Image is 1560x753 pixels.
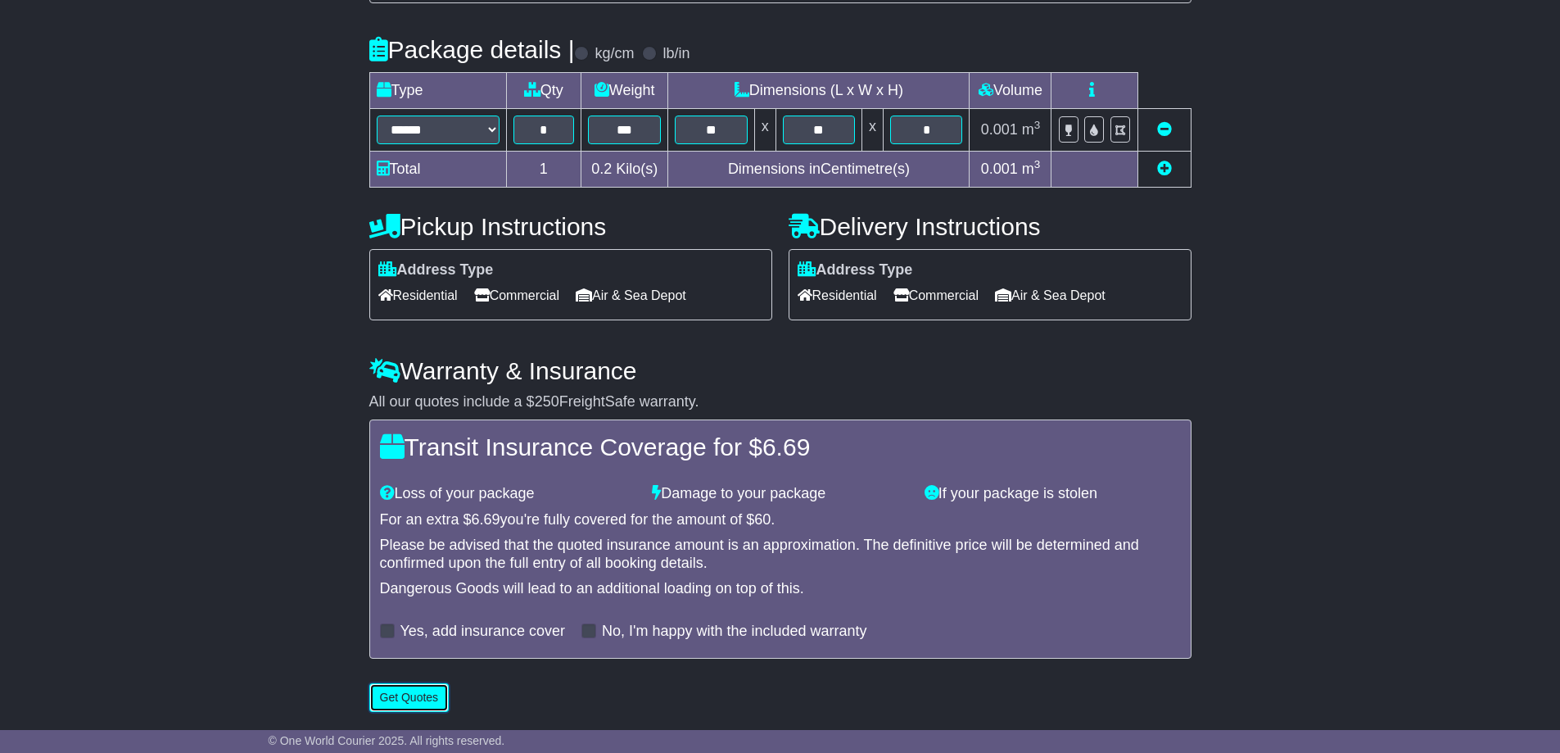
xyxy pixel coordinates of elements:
span: 0.001 [981,161,1018,177]
td: Dimensions (L x W x H) [668,72,970,108]
td: Qty [506,72,581,108]
td: Total [369,151,506,187]
span: Residential [798,283,877,308]
div: Dangerous Goods will lead to an additional loading on top of this. [380,580,1181,598]
sup: 3 [1034,119,1041,131]
span: 6.69 [762,433,810,460]
div: Loss of your package [372,485,644,503]
label: lb/in [662,45,690,63]
span: 250 [535,393,559,410]
td: Weight [581,72,668,108]
h4: Delivery Instructions [789,213,1191,240]
label: No, I'm happy with the included warranty [602,623,867,641]
td: x [754,108,775,151]
button: Get Quotes [369,683,450,712]
span: Commercial [474,283,559,308]
td: Volume [970,72,1051,108]
span: Commercial [893,283,979,308]
td: x [862,108,884,151]
td: Kilo(s) [581,151,668,187]
span: © One World Courier 2025. All rights reserved. [269,734,505,747]
h4: Pickup Instructions [369,213,772,240]
a: Add new item [1157,161,1172,177]
span: 60 [754,511,771,528]
span: 6.69 [472,511,500,528]
label: Address Type [378,261,494,279]
span: 0.001 [981,121,1018,138]
td: Type [369,72,506,108]
h4: Package details | [369,36,575,63]
span: Air & Sea Depot [576,283,686,308]
h4: Transit Insurance Coverage for $ [380,433,1181,460]
label: Yes, add insurance cover [400,623,565,641]
span: m [1022,161,1041,177]
a: Remove this item [1157,121,1172,138]
label: kg/cm [595,45,634,63]
sup: 3 [1034,158,1041,170]
span: Residential [378,283,458,308]
td: Dimensions in Centimetre(s) [668,151,970,187]
span: m [1022,121,1041,138]
td: 1 [506,151,581,187]
span: 0.2 [591,161,612,177]
div: Damage to your package [644,485,916,503]
h4: Warranty & Insurance [369,357,1191,384]
div: For an extra $ you're fully covered for the amount of $ . [380,511,1181,529]
span: Air & Sea Depot [995,283,1106,308]
div: All our quotes include a $ FreightSafe warranty. [369,393,1191,411]
label: Address Type [798,261,913,279]
div: Please be advised that the quoted insurance amount is an approximation. The definitive price will... [380,537,1181,572]
div: If your package is stolen [916,485,1189,503]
